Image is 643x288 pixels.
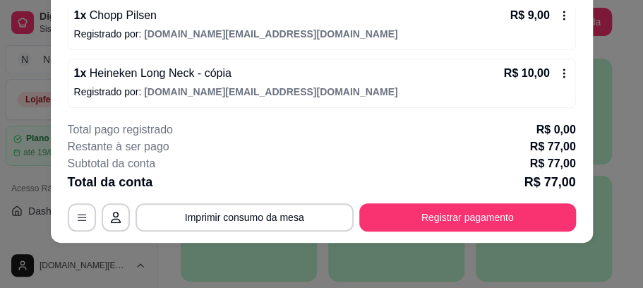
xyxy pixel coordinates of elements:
[144,86,397,97] span: [DOMAIN_NAME][EMAIL_ADDRESS][DOMAIN_NAME]
[68,121,173,138] p: Total pago registrado
[86,9,157,21] span: Chopp Pilsen
[530,155,576,172] p: R$ 77,00
[74,85,570,99] p: Registrado por:
[74,7,157,24] p: 1 x
[68,172,153,192] p: Total da conta
[504,65,550,82] p: R$ 10,00
[144,28,397,40] span: [DOMAIN_NAME][EMAIL_ADDRESS][DOMAIN_NAME]
[136,203,354,232] button: Imprimir consumo da mesa
[536,121,575,138] p: R$ 0,00
[86,67,231,79] span: Heineken Long Neck - cópia
[359,203,576,232] button: Registrar pagamento
[510,7,549,24] p: R$ 9,00
[530,138,576,155] p: R$ 77,00
[68,138,169,155] p: Restante à ser pago
[68,155,156,172] p: Subtotal da conta
[74,27,570,41] p: Registrado por:
[74,65,232,82] p: 1 x
[524,172,575,192] p: R$ 77,00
